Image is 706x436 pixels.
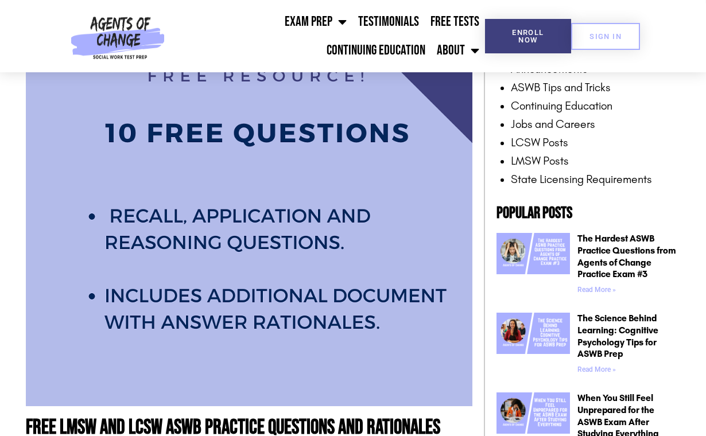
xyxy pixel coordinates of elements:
[511,80,611,94] a: ASWB Tips and Tricks
[431,36,485,65] a: About
[485,19,571,53] a: Enroll Now
[279,7,352,36] a: Exam Prep
[496,313,570,378] a: The Science Behind Learning Cognitive Psychology Tips for ASWB Prep
[577,365,616,373] a: Read more about The Science Behind Learning: Cognitive Psychology Tips for ASWB Prep
[577,286,616,294] a: Read more about The Hardest ASWB Practice Questions from Agents of Change Practice Exam #3
[352,7,425,36] a: Testimonials
[511,172,652,186] a: State Licensing Requirements
[321,36,431,65] a: Continuing Education
[571,23,640,50] a: SIGN IN
[511,135,568,149] a: LCSW Posts
[496,313,570,354] img: The Science Behind Learning Cognitive Psychology Tips for ASWB Prep
[511,117,595,131] a: Jobs and Careers
[577,233,676,279] a: The Hardest ASWB Practice Questions from Agents of Change Practice Exam #3
[496,392,570,434] img: When You Still Feel Unprepared for the ASWB Exam After Studying Everything
[577,313,658,359] a: The Science Behind Learning: Cognitive Psychology Tips for ASWB Prep
[496,205,680,221] h2: Popular Posts
[496,233,570,298] a: The Hardest ASWB Practice Questions from Agents of Change Practice Exam #3
[169,7,485,65] nav: Menu
[511,99,612,112] a: Continuing Education
[589,33,622,40] span: SIGN IN
[503,29,553,44] span: Enroll Now
[425,7,485,36] a: Free Tests
[496,233,570,274] img: The Hardest ASWB Practice Questions from Agents of Change Practice Exam #3
[511,154,569,168] a: LMSW Posts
